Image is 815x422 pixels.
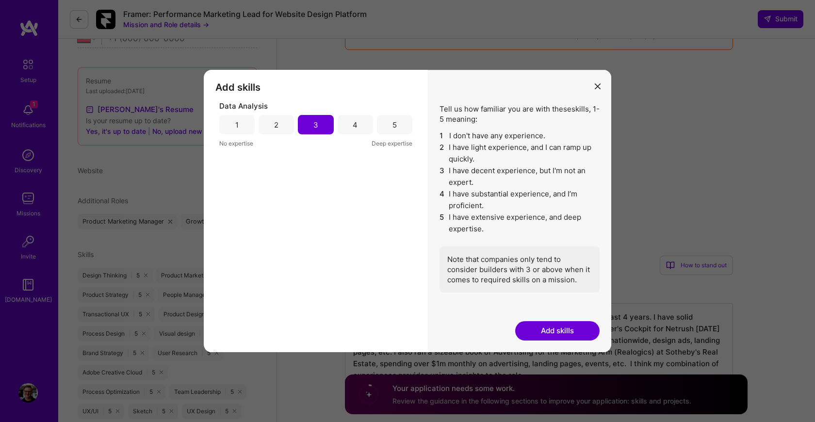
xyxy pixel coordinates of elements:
span: 4 [440,188,445,211]
span: 1 [440,130,445,142]
li: I have extensive experience, and deep expertise. [440,211,600,235]
i: icon Close [595,83,601,89]
li: I have decent experience, but I'm not an expert. [440,165,600,188]
span: No expertise [219,138,253,148]
span: 2 [440,142,445,165]
span: 3 [440,165,445,188]
li: I have light experience, and I can ramp up quickly. [440,142,600,165]
div: 1 [235,120,239,130]
h3: Add skills [215,81,416,93]
span: Deep expertise [372,138,412,148]
div: Note that companies only tend to consider builders with 3 or above when it comes to required skil... [440,246,600,292]
li: I have substantial experience, and I’m proficient. [440,188,600,211]
div: modal [204,70,611,352]
span: Data Analysis [219,101,268,111]
li: I don't have any experience. [440,130,600,142]
button: Add skills [515,321,600,341]
div: 2 [274,120,278,130]
span: 5 [440,211,445,235]
div: Tell us how familiar you are with these skills , 1-5 meaning: [440,104,600,292]
div: 4 [353,120,358,130]
div: 3 [313,120,318,130]
div: 5 [392,120,397,130]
